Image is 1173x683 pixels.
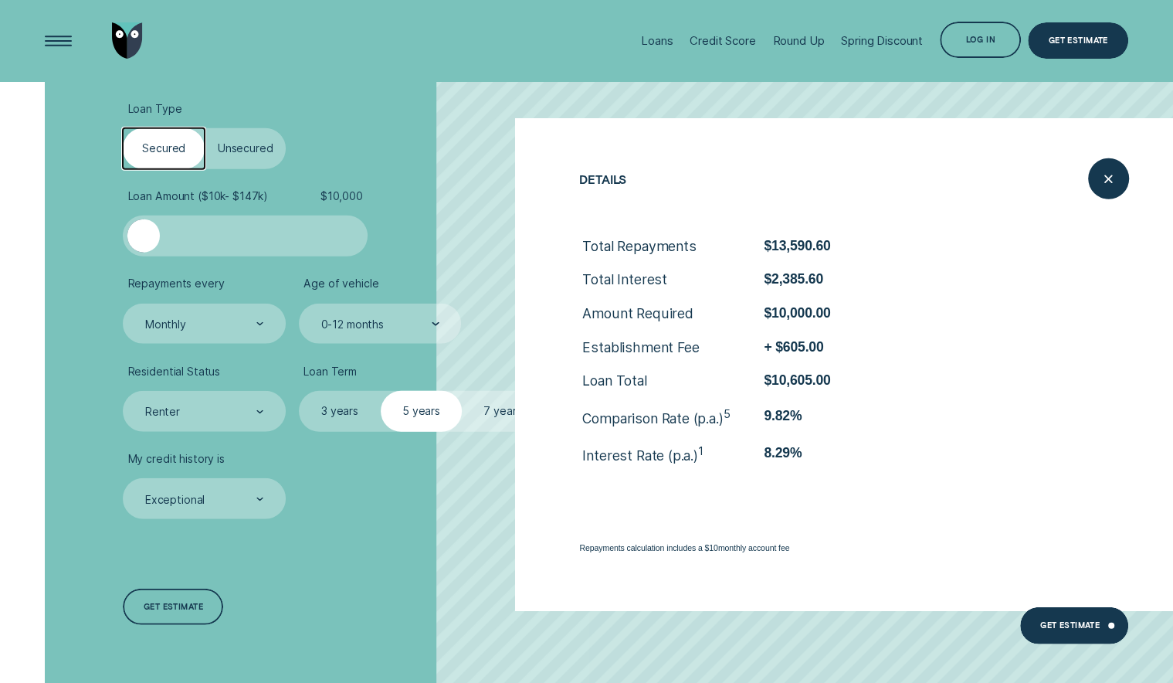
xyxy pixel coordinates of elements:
div: Round Up [772,34,824,48]
span: Loan Term [303,365,357,379]
span: Residential Status [128,365,220,379]
div: 0-12 months [320,318,383,331]
span: Age of vehicle [303,277,378,291]
div: Monthly [145,318,186,331]
a: Get Estimate [1020,607,1128,644]
label: Secured [123,128,204,169]
label: 3 years [299,391,380,432]
span: Loan Type [128,102,182,116]
div: Loans [641,34,673,48]
span: Loan Amount ( $10k - $147k ) [128,189,268,203]
img: Wisr [112,22,143,59]
span: See details [992,447,1049,461]
button: Close loan details [1088,158,1129,199]
button: See details [942,433,1049,474]
a: Get estimate [123,589,223,625]
button: Open Menu [40,22,76,59]
span: My credit history is [128,452,225,466]
label: 5 years [381,391,462,432]
div: Renter [145,405,180,419]
div: Credit Score [690,34,755,48]
div: Exceptional [145,493,205,507]
a: Get Estimate [1028,22,1128,59]
span: Repayments every [128,277,225,291]
button: Log in [940,22,1021,58]
span: $ 10,000 [320,189,363,203]
div: Spring Discount [841,34,923,48]
label: 7 years [462,391,543,432]
label: Unsecured [205,128,286,169]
